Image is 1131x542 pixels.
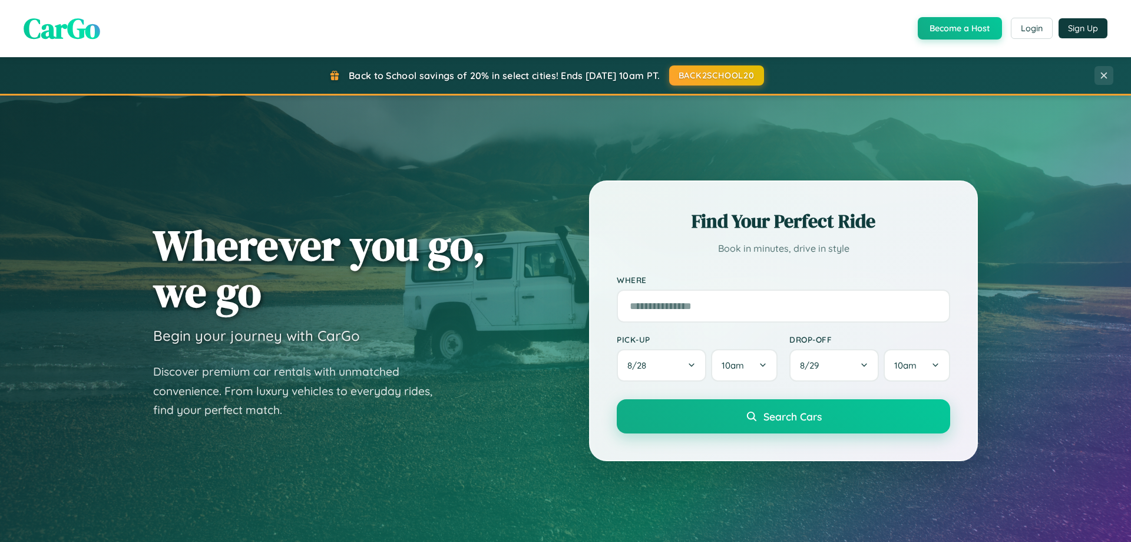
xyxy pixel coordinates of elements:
span: 10am [894,360,917,371]
span: Search Cars [763,410,822,423]
button: Search Cars [617,399,950,433]
span: CarGo [24,9,100,48]
span: Back to School savings of 20% in select cities! Ends [DATE] 10am PT. [349,70,660,81]
span: 10am [722,360,744,371]
button: Sign Up [1059,18,1107,38]
p: Discover premium car rentals with unmatched convenience. From luxury vehicles to everyday rides, ... [153,362,448,420]
span: 8 / 29 [800,360,825,371]
button: 8/29 [789,349,879,382]
button: BACK2SCHOOL20 [669,65,764,86]
h2: Find Your Perfect Ride [617,208,950,234]
label: Where [617,275,950,285]
button: 10am [711,349,778,382]
button: Become a Host [918,17,1002,40]
button: Login [1011,18,1053,39]
h3: Begin your journey with CarGo [153,327,360,344]
p: Book in minutes, drive in style [617,240,950,257]
label: Pick-up [617,334,778,344]
button: 8/28 [617,349,706,382]
span: 8 / 28 [627,360,652,371]
button: 10am [884,349,950,382]
h1: Wherever you go, we go [153,222,485,315]
label: Drop-off [789,334,950,344]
